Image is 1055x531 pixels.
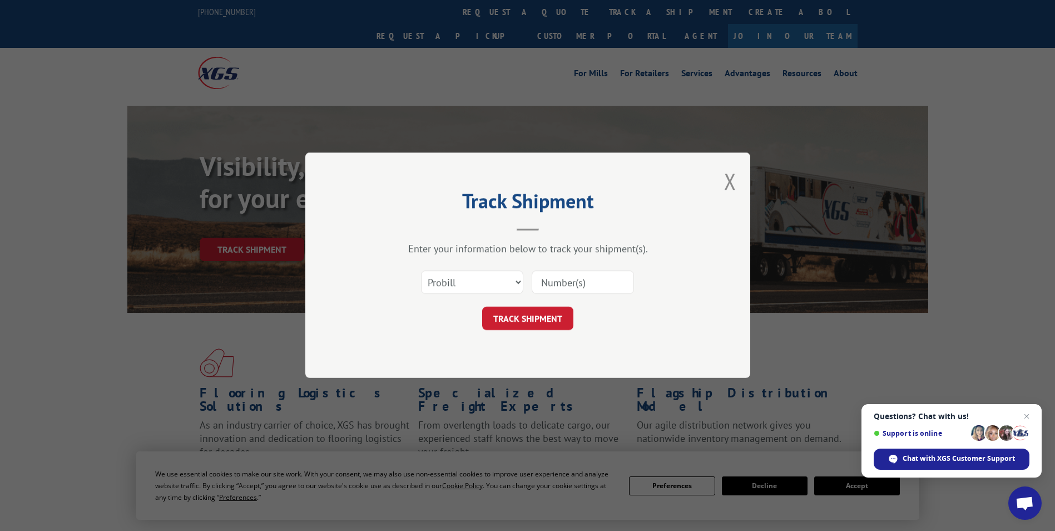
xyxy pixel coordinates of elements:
[361,243,695,255] div: Enter your information below to track your shipment(s).
[1008,486,1042,520] div: Open chat
[482,307,573,331] button: TRACK SHIPMENT
[903,454,1015,464] span: Chat with XGS Customer Support
[724,166,736,196] button: Close modal
[361,193,695,214] h2: Track Shipment
[874,412,1029,421] span: Questions? Chat with us!
[874,449,1029,470] div: Chat with XGS Customer Support
[1020,410,1033,423] span: Close chat
[874,429,967,437] span: Support is online
[532,271,634,294] input: Number(s)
